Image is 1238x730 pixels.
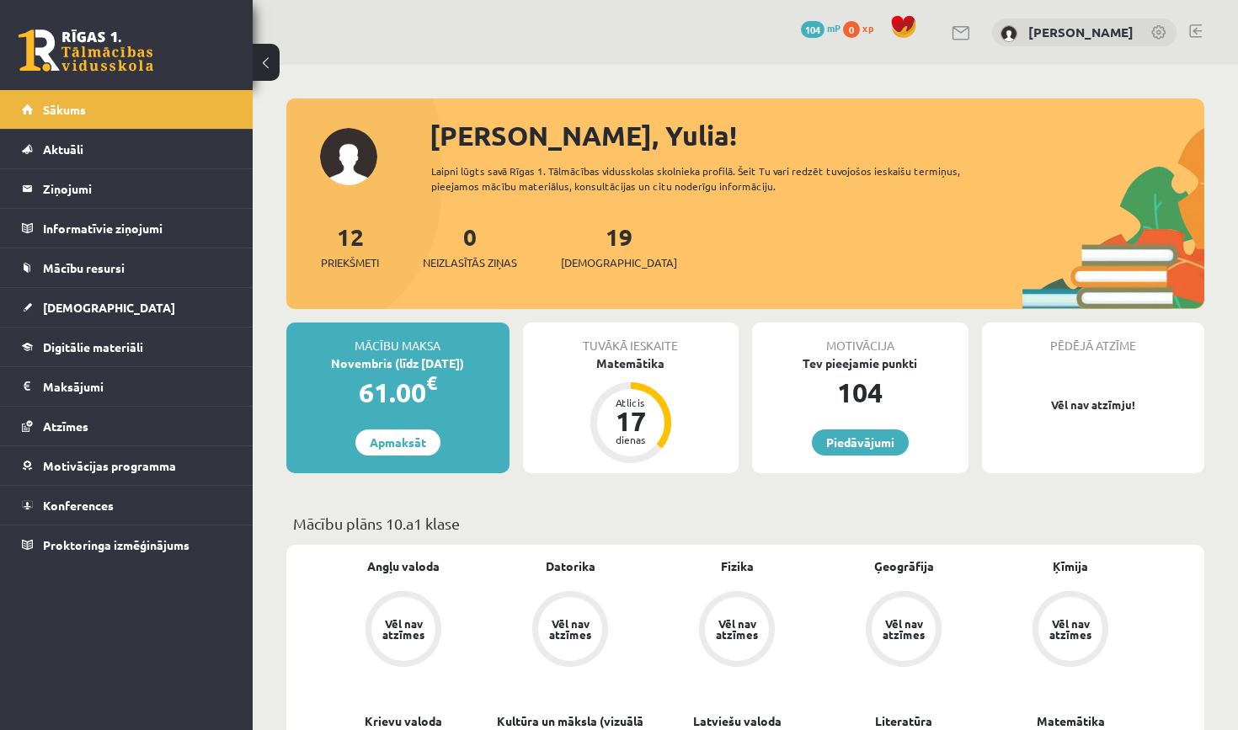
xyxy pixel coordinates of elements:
a: 12Priekšmeti [321,221,379,271]
a: 104 mP [801,21,840,35]
span: Sākums [43,102,86,117]
span: Priekšmeti [321,254,379,271]
span: Aktuāli [43,141,83,157]
div: Motivācija [752,322,969,354]
legend: Informatīvie ziņojumi [43,209,232,248]
div: 104 [752,372,969,413]
span: € [426,370,437,395]
span: Neizlasītās ziņas [423,254,517,271]
div: Vēl nav atzīmes [1047,618,1094,640]
a: [DEMOGRAPHIC_DATA] [22,288,232,327]
div: Vēl nav atzīmes [380,618,427,640]
a: 0Neizlasītās ziņas [423,221,517,271]
img: Yulia Gorbacheva [1001,25,1017,42]
a: Vēl nav atzīmes [987,591,1154,670]
div: Novembris (līdz [DATE]) [286,354,510,372]
a: Apmaksāt [355,429,440,456]
div: Laipni lūgts savā Rīgas 1. Tālmācības vidusskolas skolnieka profilā. Šeit Tu vari redzēt tuvojošo... [431,163,982,194]
a: Literatūra [875,712,932,730]
div: 17 [606,408,656,434]
p: Mācību plāns 10.a1 klase [293,512,1198,535]
a: Krievu valoda [365,712,442,730]
a: Sākums [22,90,232,129]
span: Konferences [43,498,114,513]
span: [DEMOGRAPHIC_DATA] [561,254,677,271]
span: Mācību resursi [43,260,125,275]
a: Aktuāli [22,130,232,168]
a: 0 xp [843,21,882,35]
span: Proktoringa izmēģinājums [43,537,189,552]
div: Tev pieejamie punkti [752,354,969,372]
div: [PERSON_NAME], Yulia! [430,115,1204,156]
span: Digitālie materiāli [43,339,143,354]
a: Motivācijas programma [22,446,232,485]
div: Vēl nav atzīmes [713,618,760,640]
a: Vēl nav atzīmes [487,591,654,670]
a: Latviešu valoda [693,712,782,730]
a: Datorika [546,557,595,575]
span: 0 [843,21,860,38]
span: [DEMOGRAPHIC_DATA] [43,300,175,315]
p: Vēl nav atzīmju! [990,397,1197,413]
a: Informatīvie ziņojumi [22,209,232,248]
a: Proktoringa izmēģinājums [22,525,232,564]
a: Vēl nav atzīmes [654,591,820,670]
a: Atzīmes [22,407,232,445]
a: Ģeogrāfija [874,557,934,575]
span: Motivācijas programma [43,458,176,473]
a: Piedāvājumi [812,429,909,456]
legend: Maksājumi [43,367,232,406]
div: Tuvākā ieskaite [523,322,739,354]
div: Mācību maksa [286,322,510,354]
a: Vēl nav atzīmes [820,591,987,670]
a: Matemātika Atlicis 17 dienas [523,354,739,466]
a: Ziņojumi [22,169,232,208]
a: Angļu valoda [367,557,440,575]
div: Atlicis [606,397,656,408]
a: Rīgas 1. Tālmācības vidusskola [19,29,153,72]
span: Atzīmes [43,418,88,434]
a: Ķīmija [1053,557,1088,575]
span: xp [862,21,873,35]
a: 19[DEMOGRAPHIC_DATA] [561,221,677,271]
a: Fizika [721,557,754,575]
a: Matemātika [1037,712,1105,730]
a: [PERSON_NAME] [1028,24,1134,40]
div: Pēdējā atzīme [982,322,1205,354]
a: Mācību resursi [22,248,232,287]
div: Matemātika [523,354,739,372]
legend: Ziņojumi [43,169,232,208]
div: 61.00 [286,372,510,413]
a: Vēl nav atzīmes [320,591,487,670]
div: dienas [606,434,656,445]
span: 104 [801,21,824,38]
div: Vēl nav atzīmes [547,618,594,640]
a: Maksājumi [22,367,232,406]
a: Digitālie materiāli [22,328,232,366]
a: Konferences [22,486,232,525]
span: mP [827,21,840,35]
div: Vēl nav atzīmes [880,618,927,640]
